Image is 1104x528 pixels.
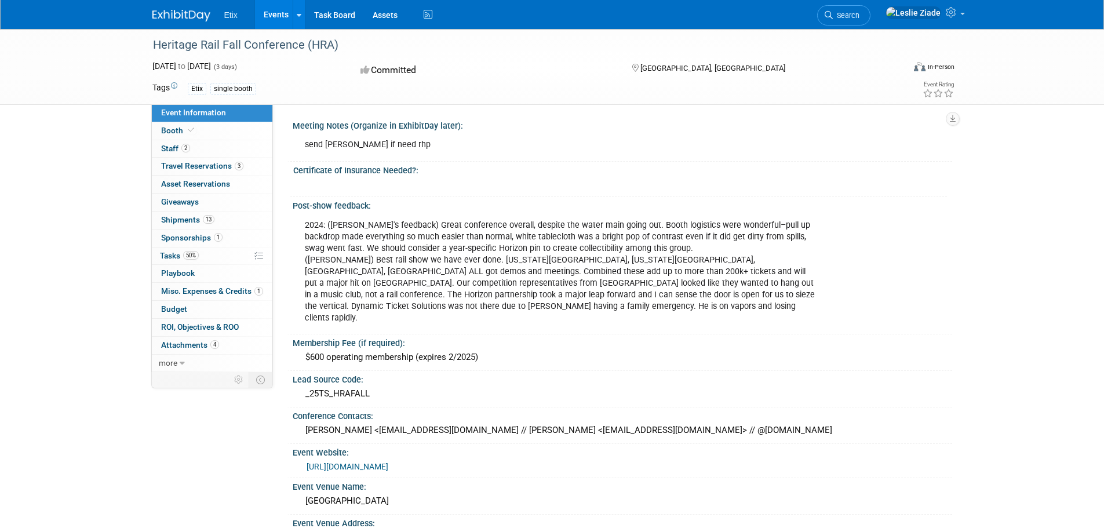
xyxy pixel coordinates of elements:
span: (3 days) [213,63,237,71]
td: Toggle Event Tabs [249,372,272,387]
span: Attachments [161,340,219,349]
img: Leslie Ziade [886,6,941,19]
div: Certificate of Insurance Needed?: [293,162,947,176]
div: Event Rating [923,82,954,88]
span: 50% [183,251,199,260]
span: Etix [224,10,238,20]
div: Event Website: [293,444,952,458]
a: [URL][DOMAIN_NAME] [307,462,388,471]
div: Post-show feedback: [293,197,952,212]
a: Sponsorships1 [152,230,272,247]
a: Staff2 [152,140,272,158]
span: Travel Reservations [161,161,243,170]
a: Travel Reservations3 [152,158,272,175]
a: Search [817,5,870,26]
div: Heritage Rail Fall Conference (HRA) [149,35,887,56]
div: Membership Fee (if required): [293,334,952,349]
span: Misc. Expenses & Credits [161,286,263,296]
div: [GEOGRAPHIC_DATA] [301,492,943,510]
div: _25TS_HRAFALL [301,385,943,403]
span: to [176,61,187,71]
a: Misc. Expenses & Credits1 [152,283,272,300]
a: Giveaways [152,194,272,211]
a: more [152,355,272,372]
div: Event Venue Name: [293,478,952,493]
span: 4 [210,340,219,349]
span: Search [833,11,859,20]
a: Playbook [152,265,272,282]
span: Sponsorships [161,233,223,242]
img: ExhibitDay [152,10,210,21]
span: Event Information [161,108,226,117]
span: Asset Reservations [161,179,230,188]
div: Etix [188,83,206,95]
a: Shipments13 [152,212,272,229]
span: Booth [161,126,196,135]
div: In-Person [927,63,954,71]
div: $600 operating membership (expires 2/2025) [301,348,943,366]
span: 13 [203,215,214,224]
i: Booth reservation complete [188,127,194,133]
span: Giveaways [161,197,199,206]
span: 1 [214,233,223,242]
span: Shipments [161,215,214,224]
div: send [PERSON_NAME] if need rhp [297,133,824,156]
div: 2024: ([PERSON_NAME]'s feedback) Great conference overall, despite the water main going out. Boot... [297,214,824,330]
span: 3 [235,162,243,170]
div: single booth [210,83,256,95]
td: Personalize Event Tab Strip [229,372,249,387]
span: Playbook [161,268,195,278]
span: more [159,358,177,367]
a: Attachments4 [152,337,272,354]
span: [GEOGRAPHIC_DATA], [GEOGRAPHIC_DATA] [640,64,785,72]
span: 2 [181,144,190,152]
a: Tasks50% [152,247,272,265]
span: Staff [161,144,190,153]
span: Tasks [160,251,199,260]
a: Budget [152,301,272,318]
a: Booth [152,122,272,140]
a: Asset Reservations [152,176,272,193]
span: 1 [254,287,263,296]
span: Budget [161,304,187,314]
div: Lead Source Code: [293,371,952,385]
div: [PERSON_NAME] <[EMAIL_ADDRESS][DOMAIN_NAME] // [PERSON_NAME] <[EMAIL_ADDRESS][DOMAIN_NAME]> // @[... [301,421,943,439]
img: Format-Inperson.png [914,62,926,71]
div: Conference Contacts: [293,407,952,422]
a: Event Information [152,104,272,122]
a: ROI, Objectives & ROO [152,319,272,336]
div: Event Format [836,60,955,78]
div: Committed [357,60,613,81]
span: [DATE] [DATE] [152,61,211,71]
td: Tags [152,82,177,95]
div: Meeting Notes (Organize in ExhibitDay later): [293,117,952,132]
span: ROI, Objectives & ROO [161,322,239,332]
